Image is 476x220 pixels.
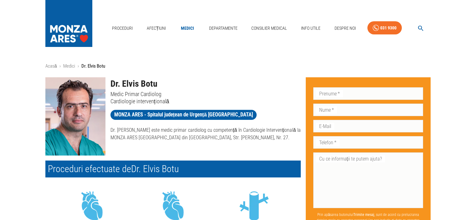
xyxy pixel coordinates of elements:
[249,22,289,35] a: Consilier Medical
[380,24,397,32] div: 031 9300
[63,63,75,69] a: Medici
[110,90,301,98] p: Medic Primar Cardiolog
[81,63,105,70] p: Dr. Elvis Botu
[299,22,323,35] a: Info Utile
[110,98,301,105] p: Cardiologie intervențională
[110,111,257,119] span: MONZA ARES - Spitalul județean de Urgență [GEOGRAPHIC_DATA]
[45,63,431,70] nav: breadcrumb
[45,77,105,156] img: Dr. Elvis Botu
[177,22,197,35] a: Medici
[367,21,402,35] a: 031 9300
[59,63,61,70] li: ›
[78,63,79,70] li: ›
[110,77,301,90] h1: Dr. Elvis Botu
[110,110,257,120] a: MONZA ARES - Spitalul județean de Urgență [GEOGRAPHIC_DATA]
[45,63,57,69] a: Acasă
[45,161,301,177] h2: Proceduri efectuate de Dr. Elvis Botu
[110,126,301,141] p: Dr. [PERSON_NAME] este medic primar cardiolog cu competență în Cardiologie Intervențională la MON...
[332,22,358,35] a: Despre Noi
[353,212,374,217] b: Trimite mesaj
[144,22,169,35] a: Afecțiuni
[110,22,135,35] a: Proceduri
[207,22,240,35] a: Departamente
